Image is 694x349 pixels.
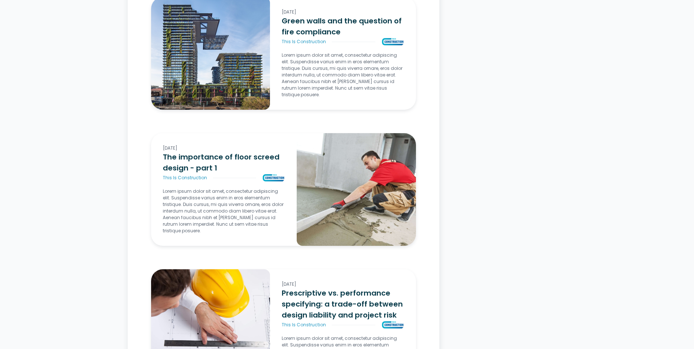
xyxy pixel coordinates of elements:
img: The importance of floor screed design - part 1 [262,173,285,182]
div: [DATE] [282,281,404,288]
div: This Is Construction [282,322,326,328]
a: [DATE]The importance of floor screed design - part 1This Is ConstructionThe importance of floor s... [151,133,297,246]
img: Prescriptive vs. performance specifying: a trade-off between design liability and project risk [381,320,404,329]
div: This Is Construction [163,174,207,181]
div: This Is Construction [282,38,326,45]
div: [DATE] [282,9,404,15]
div: [DATE] [163,145,285,151]
p: Lorem ipsum dolor sit amet, consectetur adipiscing elit. Suspendisse varius enim in eros elementu... [282,52,404,98]
h3: Green walls and the question of fire compliance [282,15,404,37]
img: The importance of floor screed design - part 1 [297,133,416,246]
h3: The importance of floor screed design - part 1 [163,151,285,173]
h3: Prescriptive vs. performance specifying: a trade-off between design liability and project risk [282,288,404,320]
img: Green walls and the question of fire compliance [381,37,404,46]
p: Lorem ipsum dolor sit amet, consectetur adipiscing elit. Suspendisse varius enim in eros elementu... [163,188,285,234]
